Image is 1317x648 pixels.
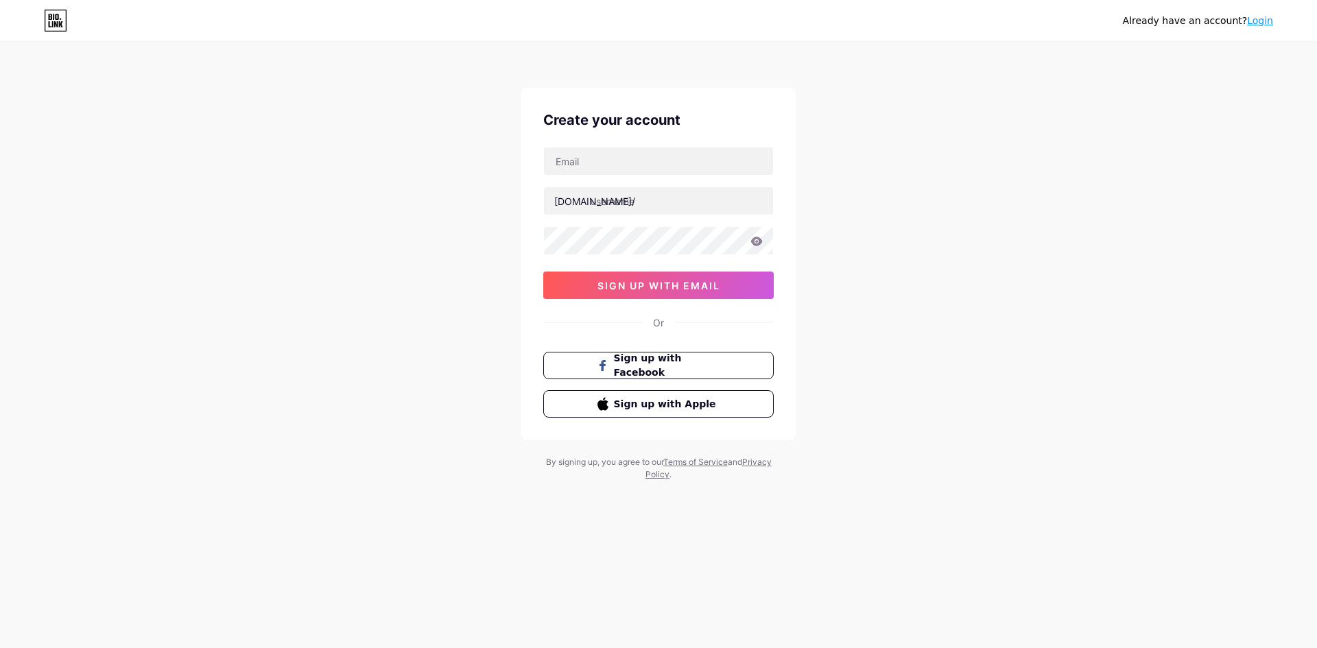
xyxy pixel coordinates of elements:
a: Terms of Service [663,457,728,467]
div: By signing up, you agree to our and . [542,456,775,481]
a: Login [1247,15,1273,26]
input: Email [544,147,773,175]
span: Sign up with Apple [614,397,720,411]
div: Create your account [543,110,774,130]
div: Or [653,315,664,330]
div: Already have an account? [1123,14,1273,28]
input: username [544,187,773,215]
div: [DOMAIN_NAME]/ [554,194,635,208]
button: sign up with email [543,272,774,299]
span: Sign up with Facebook [614,351,720,380]
button: Sign up with Apple [543,390,774,418]
button: Sign up with Facebook [543,352,774,379]
span: sign up with email [597,280,720,291]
